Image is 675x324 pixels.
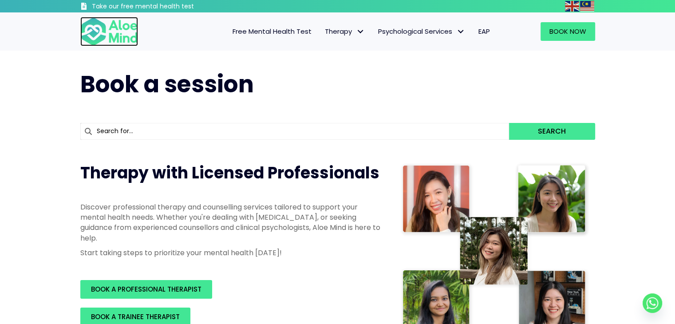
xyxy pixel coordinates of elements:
span: Psychological Services: submenu [454,25,467,38]
a: English [565,1,580,11]
input: Search for... [80,123,509,140]
a: Malay [580,1,595,11]
h3: Take our free mental health test [92,2,241,11]
a: Free Mental Health Test [226,22,318,41]
span: Book a session [80,68,254,100]
span: Free Mental Health Test [233,27,312,36]
span: Therapy with Licensed Professionals [80,162,379,184]
span: Book Now [549,27,586,36]
span: BOOK A TRAINEE THERAPIST [91,312,180,321]
a: Psychological ServicesPsychological Services: submenu [371,22,472,41]
img: en [565,1,579,12]
a: Whatsapp [643,293,662,313]
a: TherapyTherapy: submenu [318,22,371,41]
a: Book Now [541,22,595,41]
p: Start taking steps to prioritize your mental health [DATE]! [80,248,382,258]
span: Psychological Services [378,27,465,36]
span: BOOK A PROFESSIONAL THERAPIST [91,284,201,294]
a: BOOK A PROFESSIONAL THERAPIST [80,280,212,299]
span: EAP [478,27,490,36]
button: Search [509,123,595,140]
a: Take our free mental health test [80,2,241,12]
img: ms [580,1,594,12]
a: EAP [472,22,497,41]
p: Discover professional therapy and counselling services tailored to support your mental health nee... [80,202,382,243]
img: Aloe mind Logo [80,17,138,46]
nav: Menu [150,22,497,41]
span: Therapy [325,27,365,36]
span: Therapy: submenu [354,25,367,38]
